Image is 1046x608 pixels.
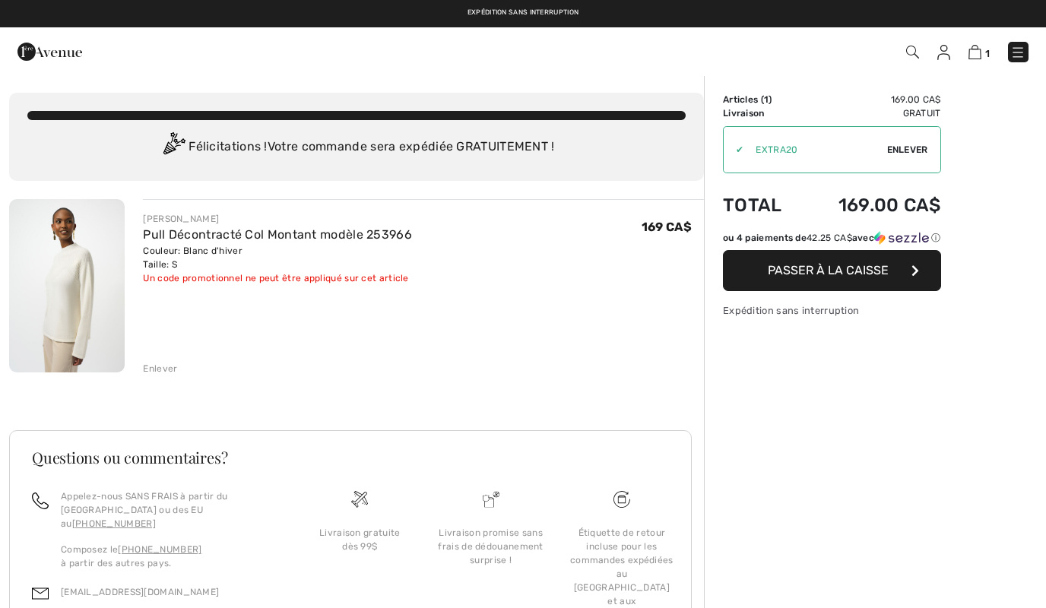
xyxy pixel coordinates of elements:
div: Enlever [143,362,177,375]
div: ou 4 paiements de42.25 CA$avecSezzle Cliquez pour en savoir plus sur Sezzle [723,231,941,250]
img: Livraison promise sans frais de dédouanement surprise&nbsp;! [483,491,499,508]
img: 1ère Avenue [17,36,82,67]
p: Composez le à partir des autres pays. [61,543,276,570]
img: Livraison gratuite dès 99$ [613,491,630,508]
div: Livraison promise sans frais de dédouanement surprise ! [437,526,544,567]
td: Articles ( ) [723,93,803,106]
div: Un code promotionnel ne peut être appliqué sur cet article [143,271,412,285]
input: Code promo [743,127,886,173]
a: 1 [968,43,990,61]
p: Appelez-nous SANS FRAIS à partir du [GEOGRAPHIC_DATA] ou des EU au [61,489,276,530]
div: ou 4 paiements de avec [723,231,941,245]
div: Couleur: Blanc d'hiver Taille: S [143,244,412,271]
img: Panier d'achat [968,45,981,59]
img: Recherche [906,46,919,59]
a: [PHONE_NUMBER] [72,518,156,529]
div: [PERSON_NAME] [143,212,412,226]
img: Congratulation2.svg [158,132,189,163]
span: 169 CA$ [642,220,692,234]
a: Pull Décontracté Col Montant modèle 253966 [143,227,412,242]
div: Expédition sans interruption [723,303,941,318]
a: [PHONE_NUMBER] [118,544,201,555]
td: Gratuit [803,106,941,120]
img: Sezzle [874,231,929,245]
td: 169.00 CA$ [803,93,941,106]
button: Passer à la caisse [723,250,941,291]
a: [EMAIL_ADDRESS][DOMAIN_NAME] [61,587,219,597]
td: Livraison [723,106,803,120]
span: 1 [985,48,990,59]
span: Enlever [887,143,928,157]
span: 42.25 CA$ [807,233,852,243]
div: Livraison gratuite dès 99$ [306,526,413,553]
a: 1ère Avenue [17,43,82,58]
td: 169.00 CA$ [803,179,941,231]
span: 1 [764,94,769,105]
img: Pull Décontracté Col Montant modèle 253966 [9,199,125,372]
img: call [32,492,49,509]
img: Mes infos [937,45,950,60]
img: Menu [1010,45,1025,60]
h3: Questions ou commentaires? [32,450,669,465]
td: Total [723,179,803,231]
div: ✔ [724,143,743,157]
span: Passer à la caisse [768,263,889,277]
img: Livraison gratuite dès 99$ [351,491,368,508]
img: email [32,585,49,602]
div: Félicitations ! Votre commande sera expédiée GRATUITEMENT ! [27,132,686,163]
